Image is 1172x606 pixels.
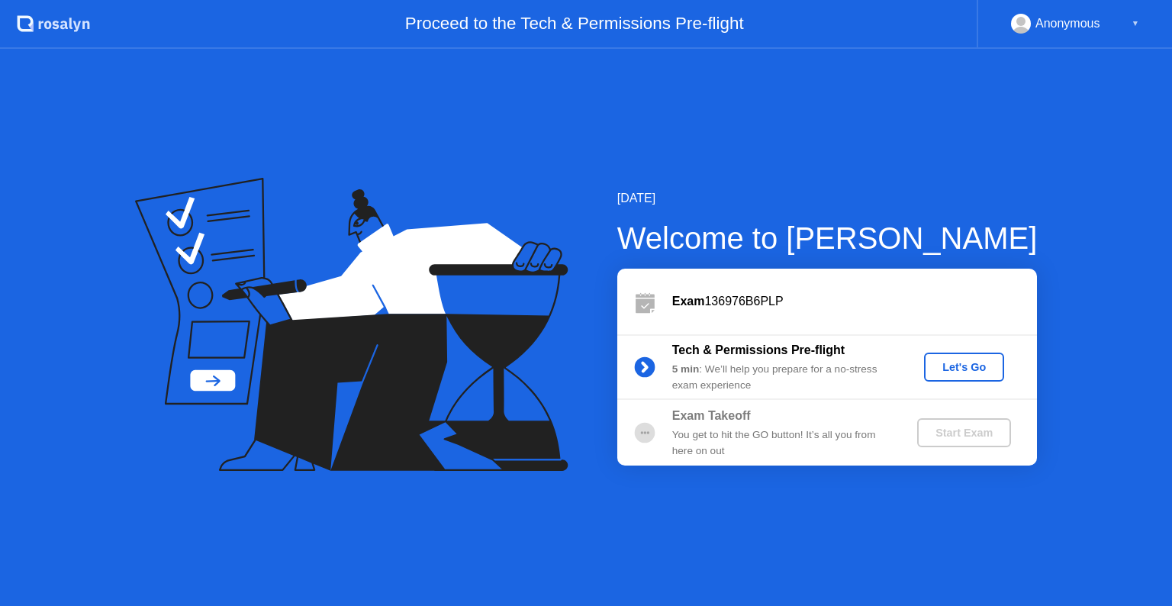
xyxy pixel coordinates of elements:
b: Tech & Permissions Pre-flight [672,343,845,356]
div: Anonymous [1035,14,1100,34]
div: Start Exam [923,427,1005,439]
b: Exam [672,295,705,308]
div: You get to hit the GO button! It’s all you from here on out [672,427,892,459]
div: 136976B6PLP [672,292,1037,311]
div: ▼ [1132,14,1139,34]
button: Let's Go [924,353,1004,382]
div: [DATE] [617,189,1038,208]
div: Welcome to [PERSON_NAME] [617,215,1038,261]
div: Let's Go [930,361,998,373]
b: 5 min [672,363,700,375]
button: Start Exam [917,418,1011,447]
div: : We’ll help you prepare for a no-stress exam experience [672,362,892,393]
b: Exam Takeoff [672,409,751,422]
